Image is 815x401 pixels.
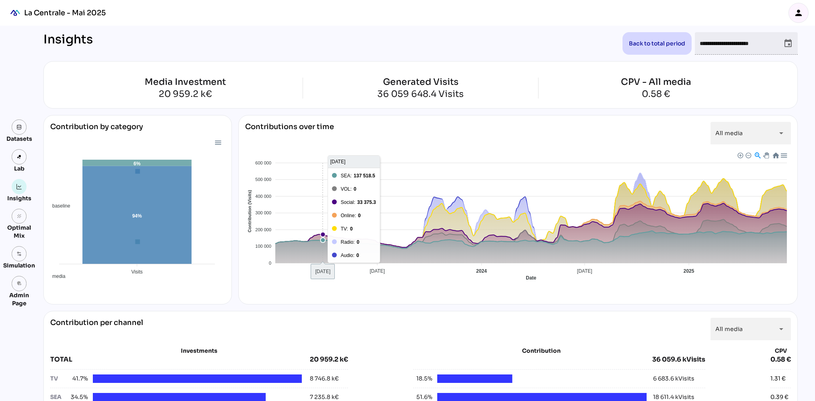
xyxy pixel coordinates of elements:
div: Zoom In [737,152,743,158]
div: 6 683.6 kVisits [653,374,694,383]
div: Contribution [433,347,649,355]
div: Contributions over time [245,122,334,144]
div: CPV [770,347,791,355]
tspan: 400 000 [256,194,272,199]
i: grain [16,214,22,219]
tspan: 600 000 [256,160,272,165]
div: 8 746.8 k€ [310,374,339,383]
span: 41.7% [69,374,88,383]
text: Contribution (Visits) [247,190,252,232]
img: settings.svg [16,251,22,257]
img: graph.svg [16,184,22,189]
span: baseline [46,203,70,209]
div: Insights [7,194,31,202]
div: TV [50,374,69,383]
tspan: 2025 [684,268,694,274]
div: Reset Zoom [772,152,779,158]
div: 36 059.6 kVisits [652,355,705,364]
span: All media [715,130,743,137]
span: 18.5% [413,374,432,383]
div: Insights [43,32,93,55]
tspan: [DATE] [370,268,385,274]
button: Back to total period [623,32,692,55]
div: Lab [10,165,28,173]
div: Generated Visits [377,78,464,86]
img: lab.svg [16,154,22,160]
div: Media Investment [68,78,303,86]
tspan: 100 000 [256,244,272,249]
div: La Centrale - Mai 2025 [24,8,106,18]
i: admin_panel_settings [16,281,22,286]
div: 20 959.2 k€ [68,90,303,99]
div: 0.58 € [621,90,691,99]
tspan: 0 [269,261,271,265]
div: Selection Zoom [754,152,761,158]
div: Simulation [3,261,35,269]
div: 36 059 648.4 Visits [377,90,464,99]
div: Investments [50,347,348,355]
div: Panning [763,152,768,157]
div: Menu [214,139,221,146]
tspan: [DATE] [577,268,592,274]
div: Datasets [6,135,32,143]
tspan: 500 000 [256,177,272,182]
i: arrow_drop_down [776,128,786,138]
div: Contribution by category [50,122,225,138]
div: TOTAL [50,355,310,364]
div: Menu [780,152,787,158]
i: event [783,39,793,48]
span: Back to total period [629,39,685,48]
i: person [794,8,803,18]
i: arrow_drop_down [776,324,786,334]
tspan: 200 000 [256,227,272,232]
div: Admin Page [3,291,35,307]
tspan: 300 000 [256,210,272,215]
img: data.svg [16,124,22,130]
div: 0.58 € [770,355,791,364]
div: CPV - All media [621,78,691,86]
div: Zoom Out [745,152,751,158]
div: Optimal Mix [3,224,35,240]
tspan: 2024 [476,268,487,274]
span: media [46,274,66,279]
div: mediaROI [6,4,24,22]
div: 1.31 € [770,374,786,383]
tspan: Visits [131,269,143,275]
text: Date [526,275,537,281]
div: Contribution per channel [50,318,143,340]
span: All media [715,325,743,333]
div: 20 959.2 k€ [310,355,348,364]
